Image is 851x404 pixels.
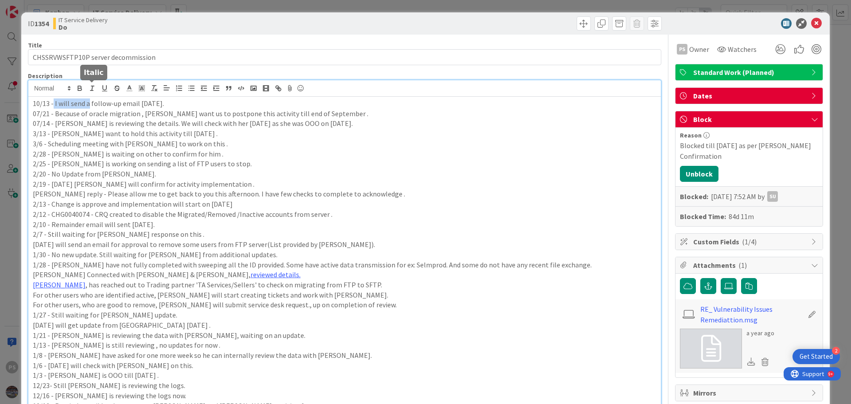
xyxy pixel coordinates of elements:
p: 1/30 - No new update. Still waiting for [PERSON_NAME] from additional updates. [33,250,656,260]
div: Blocked till [DATE] as per [PERSON_NAME] Confirmation [680,140,818,161]
p: 1/28 - [PERSON_NAME] have not fully completed with sweeping all the ID provided. Some have active... [33,260,656,270]
p: 1/8 - [PERSON_NAME] have asked for one more week so he can internally review the data with [PERSO... [33,350,656,361]
p: For other users, who are good to remove, [PERSON_NAME] will submit service desk request., up on c... [33,300,656,310]
div: [DATE] 7:52 AM by [711,191,778,202]
span: ID [28,18,49,29]
div: 2 [832,347,840,355]
p: 2/10 - Remainder email will sent [DATE]. [33,220,656,230]
span: Standard Work (Planned) [693,67,807,78]
div: SU [767,191,778,202]
p: 3/13 - [PERSON_NAME] want to hold this activity till [DATE] . [33,129,656,139]
a: reviewed details. [250,270,301,279]
input: type card name here... [28,49,661,65]
span: Support [19,1,40,12]
p: 1/21 - [PERSON_NAME] is reviewing the data with [PERSON_NAME], waiting on an update. [33,330,656,341]
span: Block [693,114,807,125]
b: Blocked: [680,191,708,202]
span: ( 1/4 ) [742,237,757,246]
p: 1/13 - [PERSON_NAME] is still reviewing , no updates for now . [33,340,656,350]
p: 07/21 - Because of oracle migration , [PERSON_NAME] want us to postpone this activity till end of... [33,109,656,119]
h5: Italic [84,68,104,77]
span: Custom Fields [693,236,807,247]
p: 2/20 - No Update from [PERSON_NAME]. [33,169,656,179]
span: Reason [680,132,702,138]
p: 1/3 - [PERSON_NAME] is OOO till [DATE] . [33,370,656,380]
div: PS [677,44,687,55]
a: RE_ Vulnerability Issues Remediattion.msg [700,304,803,325]
p: [DATE] will get update from [GEOGRAPHIC_DATA] [DATE] . [33,320,656,330]
div: Download [746,356,756,368]
b: Do [59,24,108,31]
div: Open Get Started checklist, remaining modules: 2 [792,349,840,364]
p: For other users who are identified active, [PERSON_NAME] will start creating tickets and work wit... [33,290,656,300]
p: 2/12 - CHG0040074 - CRQ created to disable the Migrated/Removed /Inactive accounts from server . [33,209,656,220]
span: ( 1 ) [738,261,747,270]
p: 12/23- Still [PERSON_NAME] is reviewing the logs. [33,380,656,391]
span: Watchers [728,44,757,55]
p: [PERSON_NAME] Connected with [PERSON_NAME] & [PERSON_NAME], [33,270,656,280]
p: 1/6 - [DATE] will check with [PERSON_NAME] on this. [33,361,656,371]
p: [DATE] will send an email for approval to remove some users from FTP server(List provided by [PER... [33,239,656,250]
p: 2/13 - Change is approve and implementation will start on [DATE] [33,199,656,209]
p: [PERSON_NAME] reply - Please allow me to get back to you this afternoon. I have few checks to com... [33,189,656,199]
b: 1354 [35,19,49,28]
span: IT Service Delivery [59,16,108,24]
button: Unblock [680,166,718,182]
label: Title [28,41,42,49]
b: Blocked Time: [680,211,726,222]
p: , has reached out to Trading partner 'TA Services/Sellers' to check on migrating from FTP to SFTP. [33,280,656,290]
div: 9+ [45,4,49,11]
p: 2/28 - [PERSON_NAME] is waiting on other to confirm for him . [33,149,656,159]
div: a year ago [746,329,774,338]
a: [PERSON_NAME] [33,280,86,289]
span: Mirrors [693,388,807,398]
div: 84d 11m [729,211,754,222]
div: Get Started [800,352,833,361]
p: 2/7 - Still waiting for [PERSON_NAME] response on this . [33,229,656,239]
span: Dates [693,90,807,101]
span: Attachments [693,260,807,271]
p: 07/14 - [PERSON_NAME] is reviewing the details. We will check with her [DATE] as she was OOO on [... [33,118,656,129]
span: Owner [689,44,709,55]
p: 3/6 - Scheduling meeting with [PERSON_NAME] to work on this . [33,139,656,149]
p: 10/13 - I will send a follow-up email [DATE]. [33,98,656,109]
p: 12/16 - [PERSON_NAME] is reviewing the logs now. [33,391,656,401]
p: 2/25 - [PERSON_NAME] is working on sending a list of FTP users to stop. [33,159,656,169]
p: 2/19 - [DATE] [PERSON_NAME] will confirm for activity implementation . [33,179,656,189]
span: Description [28,72,62,80]
p: 1/27 - Still waiting for [PERSON_NAME] update. [33,310,656,320]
